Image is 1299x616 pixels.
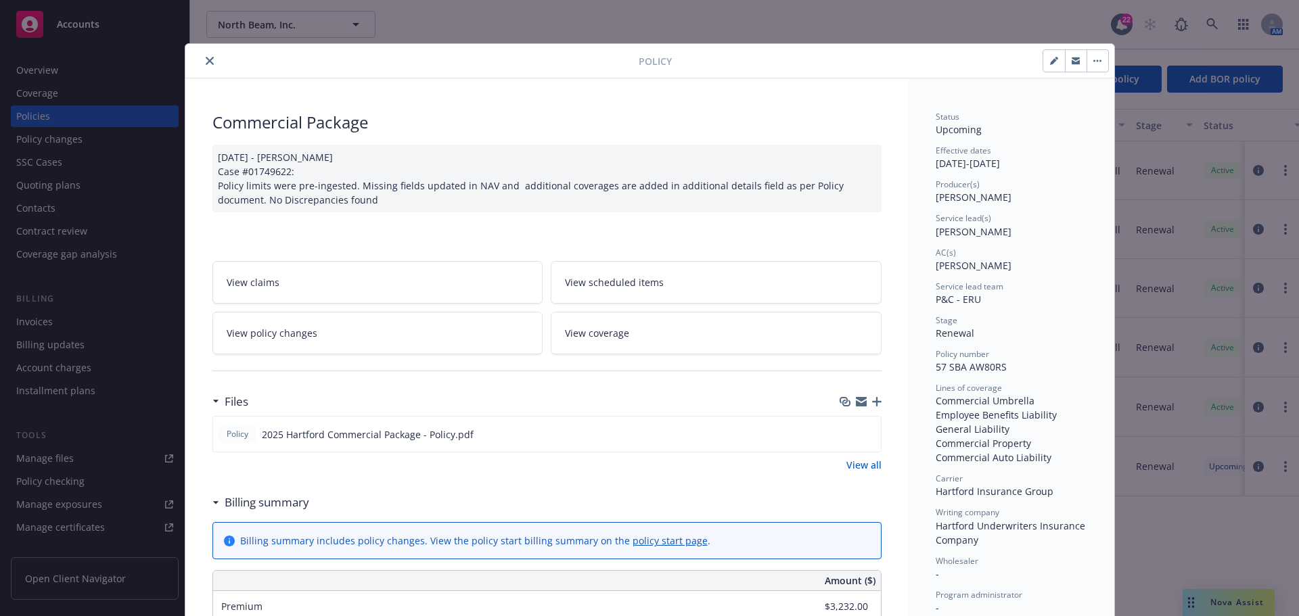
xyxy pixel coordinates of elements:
div: [DATE] - [DATE] [936,145,1087,170]
div: Commercial Auto Liability [936,450,1087,465]
div: Files [212,393,248,410]
div: [DATE] - [PERSON_NAME] Case #01749622: Policy limits were pre-ingested. Missing fields updated in... [212,145,882,212]
h3: Billing summary [225,494,309,511]
span: Stage [936,314,957,326]
a: View all [846,458,882,472]
button: close [202,53,218,69]
span: - [936,567,939,580]
span: Producer(s) [936,179,980,190]
span: Service lead(s) [936,212,991,224]
span: Service lead team [936,281,1003,292]
span: Effective dates [936,145,991,156]
span: Premium [221,600,263,613]
div: Billing summary [212,494,309,511]
span: Policy [224,428,251,440]
span: View scheduled items [565,275,664,289]
span: Policy number [936,348,989,360]
span: 57 SBA AW80RS [936,360,1007,373]
span: 2025 Hartford Commercial Package - Policy.pdf [262,427,474,442]
div: General Liability [936,422,1087,436]
span: Hartford Insurance Group [936,485,1053,498]
a: View scheduled items [551,261,882,304]
span: [PERSON_NAME] [936,225,1011,238]
span: View claims [227,275,279,289]
a: View coverage [551,312,882,354]
span: Renewal [936,327,974,339]
span: Status [936,111,959,122]
a: policy start page [633,534,708,547]
span: Writing company [936,506,999,518]
span: View coverage [565,326,629,340]
a: View policy changes [212,312,543,354]
span: Amount ($) [825,573,875,588]
span: Lines of coverage [936,382,1002,394]
span: AC(s) [936,247,956,258]
span: Wholesaler [936,555,978,567]
button: preview file [863,427,875,442]
span: P&C - ERU [936,293,981,306]
span: Program administrator [936,589,1022,600]
span: [PERSON_NAME] [936,259,1011,272]
div: Commercial Property [936,436,1087,450]
span: [PERSON_NAME] [936,191,1011,204]
div: Commercial Umbrella [936,394,1087,408]
span: Upcoming [936,123,982,136]
button: download file [842,427,852,442]
span: Policy [639,54,672,68]
span: - [936,601,939,614]
h3: Files [225,393,248,410]
div: Billing summary includes policy changes. View the policy start billing summary on the . [240,534,710,548]
a: View claims [212,261,543,304]
div: Employee Benefits Liability [936,408,1087,422]
div: Commercial Package [212,111,882,134]
span: View policy changes [227,326,317,340]
span: Hartford Underwriters Insurance Company [936,519,1088,546]
span: Carrier [936,473,963,484]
